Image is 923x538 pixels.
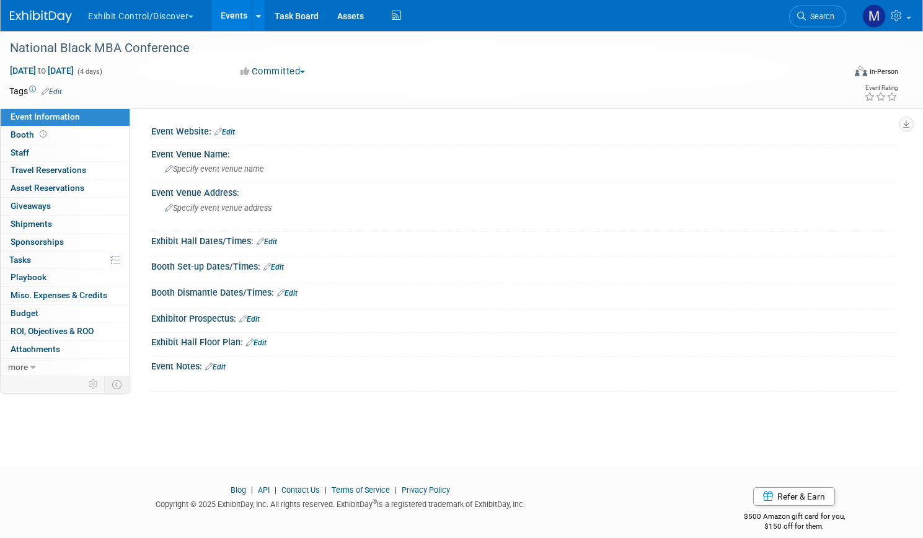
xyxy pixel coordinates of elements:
[11,130,49,139] span: Booth
[257,237,277,246] a: Edit
[332,485,390,495] a: Terms of Service
[36,66,48,76] span: to
[1,341,130,358] a: Attachments
[869,67,898,76] div: In-Person
[263,263,284,271] a: Edit
[789,6,846,27] a: Search
[246,338,267,347] a: Edit
[1,198,130,215] a: Giveaways
[151,145,898,161] div: Event Venue Name:
[165,203,272,213] span: Specify event venue address
[322,485,330,495] span: |
[277,289,298,298] a: Edit
[1,180,130,197] a: Asset Reservations
[11,290,107,300] span: Misc. Expenses & Credits
[9,496,671,510] div: Copyright © 2025 ExhibitDay, Inc. All rights reserved. ExhibitDay is a registered trademark of Ex...
[11,237,64,247] span: Sponsorships
[11,326,94,336] span: ROI, Objectives & ROO
[151,122,898,138] div: Event Website:
[1,287,130,304] a: Misc. Expenses & Credits
[151,309,898,325] div: Exhibitor Prospectus:
[1,252,130,269] a: Tasks
[1,216,130,233] a: Shipments
[1,305,130,322] a: Budget
[281,485,320,495] a: Contact Us
[9,255,31,265] span: Tasks
[37,130,49,139] span: Booth not reserved yet
[753,487,835,506] a: Refer & Earn
[690,521,898,532] div: $150 off for them.
[151,333,898,349] div: Exhibit Hall Floor Plan:
[239,315,260,324] a: Edit
[214,128,235,136] a: Edit
[42,87,62,96] a: Edit
[236,65,310,78] button: Committed
[151,232,898,248] div: Exhibit Hall Dates/Times:
[402,485,450,495] a: Privacy Policy
[76,68,102,76] span: (4 days)
[248,485,256,495] span: |
[11,272,46,282] span: Playbook
[392,485,400,495] span: |
[6,37,823,60] div: National Black MBA Conference
[1,269,130,286] a: Playbook
[1,234,130,251] a: Sponsorships
[231,485,246,495] a: Blog
[258,485,270,495] a: API
[165,164,264,174] span: Specify event venue name
[11,148,29,157] span: Staff
[205,363,226,371] a: Edit
[10,11,72,23] img: ExhibitDay
[862,4,886,28] img: Matt h
[151,183,898,199] div: Event Venue Address:
[11,201,51,211] span: Giveaways
[864,85,898,91] div: Event Rating
[11,344,60,354] span: Attachments
[105,376,130,392] td: Toggle Event Tabs
[766,64,898,83] div: Event Format
[11,165,86,175] span: Travel Reservations
[151,283,898,299] div: Booth Dismantle Dates/Times:
[1,108,130,126] a: Event Information
[806,12,834,21] span: Search
[373,498,377,505] sup: ®
[11,112,80,121] span: Event Information
[83,376,105,392] td: Personalize Event Tab Strip
[11,219,52,229] span: Shipments
[1,144,130,162] a: Staff
[1,126,130,144] a: Booth
[151,257,898,273] div: Booth Set-up Dates/Times:
[8,362,28,372] span: more
[1,162,130,179] a: Travel Reservations
[151,357,898,373] div: Event Notes:
[11,308,38,318] span: Budget
[690,503,898,532] div: $500 Amazon gift card for you,
[1,323,130,340] a: ROI, Objectives & ROO
[9,85,62,97] td: Tags
[11,183,84,193] span: Asset Reservations
[9,65,74,76] span: [DATE] [DATE]
[1,359,130,376] a: more
[855,66,867,76] img: Format-Inperson.png
[272,485,280,495] span: |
